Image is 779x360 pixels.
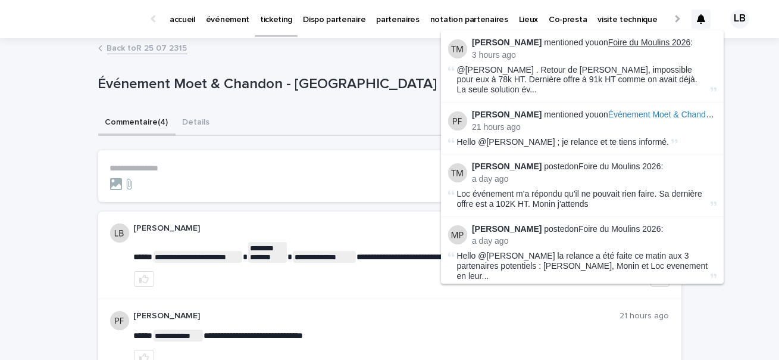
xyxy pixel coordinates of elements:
[448,111,467,131] img: Pierre-Axel de Fournoux
[472,224,717,234] p: posted on :
[472,224,542,234] strong: [PERSON_NAME]
[134,271,154,287] button: like this post
[98,111,176,136] button: Commentaire (4)
[448,39,467,58] img: Theo Maillet
[472,38,542,47] strong: [PERSON_NAME]
[472,162,717,172] p: posted on :
[448,225,467,244] img: Maureen Pilaud
[472,110,542,119] strong: [PERSON_NAME]
[608,38,691,47] a: Foire du Moulins 2026
[457,137,669,147] span: Hello @[PERSON_NAME] ; je relance et te tiens informé.
[620,311,669,321] p: 21 hours ago
[176,111,217,136] button: Details
[457,189,702,209] span: Loc événement m'a répondu qu'il ne pouvait rien faire. Sa dernière offre est a 102K HT. Monin j'a...
[134,224,596,234] p: [PERSON_NAME]
[730,10,749,29] div: LB
[98,76,628,93] p: Événement Moet & Chandon - [GEOGRAPHIC_DATA] [DATE]
[457,65,708,95] span: @[PERSON_NAME] . Retour de [PERSON_NAME], impossible pour eux à 78k HT. Dernière offre à 91k HT c...
[448,163,467,182] img: Theo Maillet
[578,162,661,171] a: Foire du Moulins 2026
[472,50,717,60] p: 3 hours ago
[134,311,620,321] p: [PERSON_NAME]
[472,38,717,48] p: mentioned you on :
[472,162,542,171] strong: [PERSON_NAME]
[107,41,187,54] a: Back toR 25 07 2315
[472,174,717,184] p: a day ago
[457,251,708,281] span: Hello @[PERSON_NAME] la relance a été faite ce matin aux 3 partenaires potentiels : [PERSON_NAME]...
[578,224,661,234] a: Foire du Moulins 2026
[472,236,717,246] p: a day ago
[472,110,717,120] p: mentioned you on :
[472,122,717,132] p: 21 hours ago
[24,7,139,31] img: Ls34BcGeRexTGTNfXpUC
